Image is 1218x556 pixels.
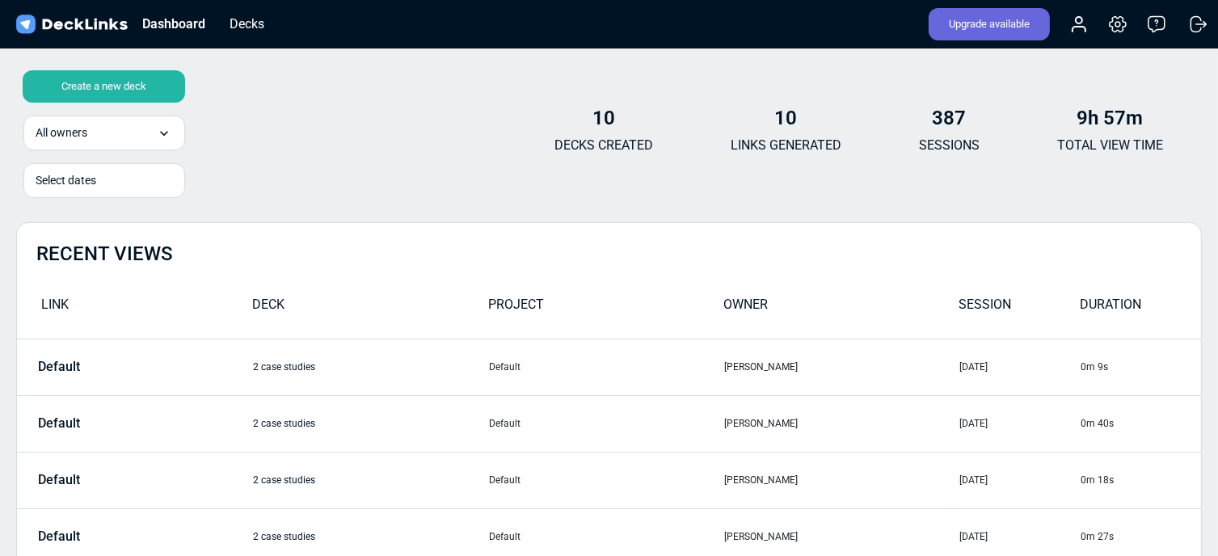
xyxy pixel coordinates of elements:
p: Default [38,360,80,374]
h2: RECENT VIEWS [36,242,173,266]
div: PROJECT [488,295,723,323]
div: Create a new deck [23,70,185,103]
div: 0m 9s [1081,360,1200,374]
div: [DATE] [959,416,1079,431]
div: 0m 40s [1081,416,1200,431]
div: [DATE] [959,529,1079,544]
td: Default [488,452,723,508]
td: Default [488,395,723,452]
div: Decks [221,14,272,34]
b: 10 [775,107,798,129]
a: Default [18,360,193,374]
div: [DATE] [959,360,1079,374]
a: Default [18,473,193,487]
b: 9h 57m [1077,107,1144,129]
div: LINK [17,295,252,323]
p: LINKS GENERATED [731,136,841,155]
div: Upgrade available [929,8,1050,40]
div: All owners [23,116,185,150]
td: [PERSON_NAME] [723,452,959,508]
td: [PERSON_NAME] [723,395,959,452]
div: 0m 18s [1081,473,1200,487]
div: SESSION [959,295,1080,323]
a: 2 case studies [253,361,315,373]
td: Default [488,339,723,395]
div: Dashboard [134,14,213,34]
b: 10 [592,107,615,129]
p: DECKS CREATED [554,136,653,155]
p: SESSIONS [919,136,980,155]
p: Default [38,416,80,431]
p: TOTAL VIEW TIME [1057,136,1163,155]
div: Select dates [36,172,172,189]
a: 2 case studies [253,418,315,429]
p: Default [38,473,80,487]
div: DURATION [1080,295,1201,323]
div: OWNER [723,295,959,323]
a: 2 case studies [253,531,315,542]
div: 0m 27s [1081,529,1200,544]
p: Default [38,529,80,544]
div: DECK [252,295,487,323]
td: [PERSON_NAME] [723,339,959,395]
a: 2 case studies [253,474,315,486]
img: DeckLinks [13,13,130,36]
b: 387 [933,107,967,129]
a: Default [18,416,193,431]
div: [DATE] [959,473,1079,487]
a: Default [18,529,193,544]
